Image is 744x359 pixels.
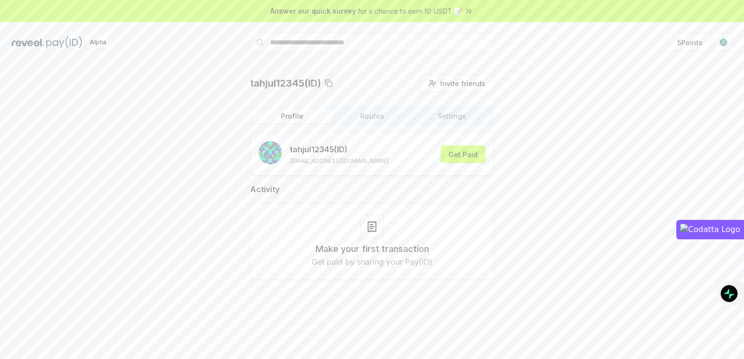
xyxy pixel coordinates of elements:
img: pay_id [46,36,82,49]
span: for a chance to earn 10 USDT 📝 [358,6,462,16]
span: Answer our quick survey [270,6,356,16]
p: tahjul12345 (ID) [290,144,389,155]
p: tahjul12345(ID) [250,76,321,90]
button: Invite friends [420,74,494,92]
h2: Activity [250,183,494,195]
img: reveel_dark [12,36,44,49]
span: Invite friends [440,78,485,89]
h3: Make your first transaction [316,242,429,256]
button: 5Points [669,34,711,51]
p: [EMAIL_ADDRESS][DOMAIN_NAME] [290,157,389,165]
div: Alpha [84,36,112,49]
button: Get Paid [441,145,485,163]
button: Routes [332,109,412,123]
p: Get paid by sharing your Pay(ID) [312,256,432,268]
button: Profile [252,109,332,123]
button: Settings [412,109,492,123]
